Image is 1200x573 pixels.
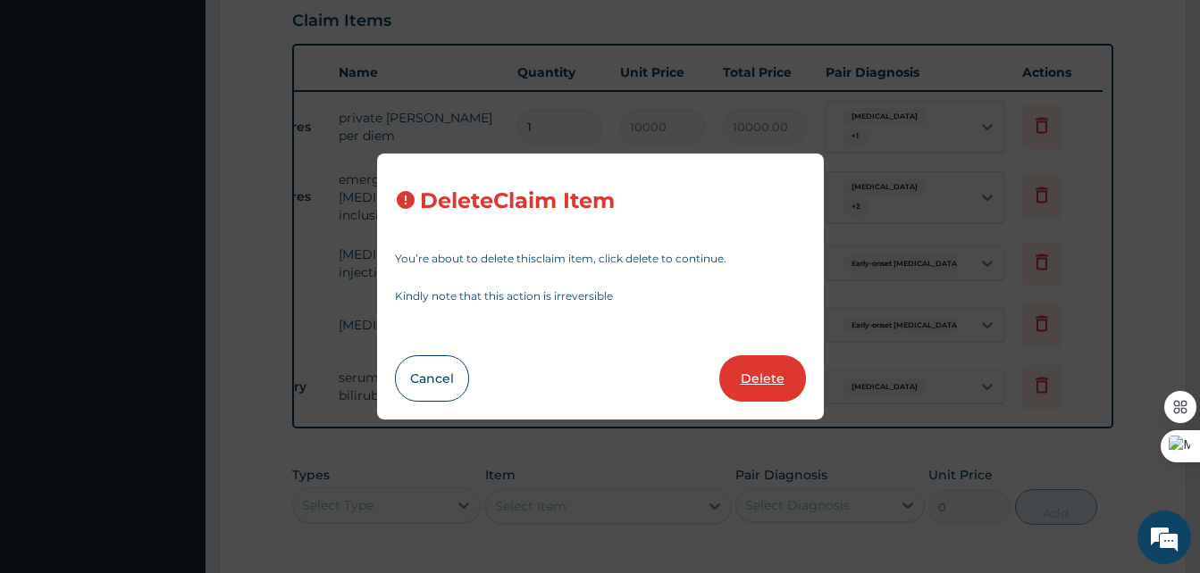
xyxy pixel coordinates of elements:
button: Delete [719,355,806,402]
img: d_794563401_company_1708531726252_794563401 [33,89,72,134]
button: Cancel [395,355,469,402]
p: You’re about to delete this claim item , click delete to continue. [395,253,806,264]
div: Minimize live chat window [293,9,336,52]
p: Kindly note that this action is irreversible [395,291,806,302]
span: We're online! [104,172,247,353]
h3: Delete Claim Item [420,189,615,213]
textarea: Type your message and hit 'Enter' [9,383,340,445]
div: Chat with us now [93,100,300,123]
